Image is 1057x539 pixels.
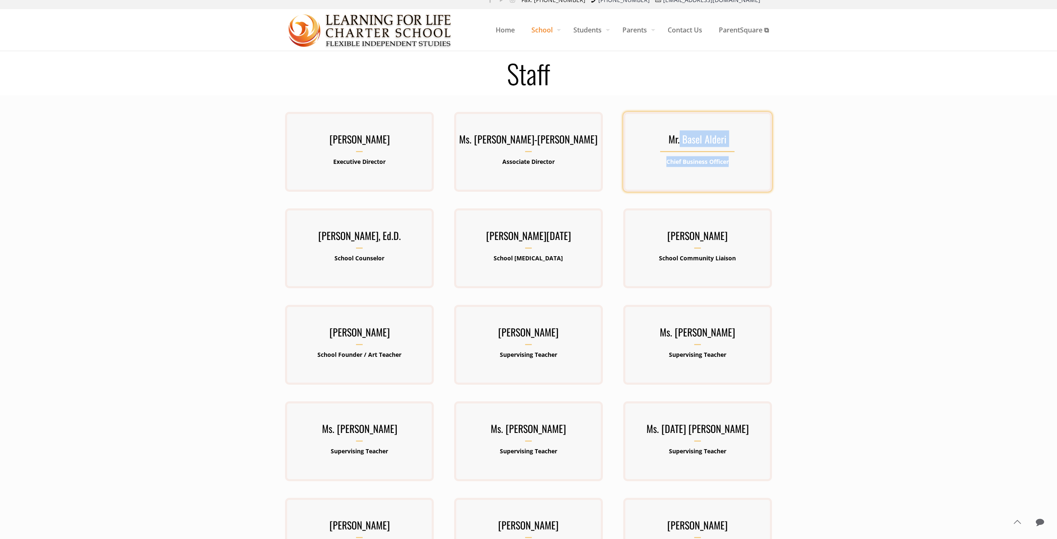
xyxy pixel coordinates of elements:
img: Staff [288,10,452,51]
h1: Staff [275,60,782,87]
h3: [PERSON_NAME] [285,324,434,345]
a: Back to top icon [1008,513,1026,531]
h3: [PERSON_NAME] [623,517,772,538]
h3: Ms. [PERSON_NAME] [285,420,434,442]
b: School Community Liaison [659,254,736,262]
h3: Mr. Basel Alderi [623,131,772,152]
b: Associate Director [502,158,555,166]
h3: [PERSON_NAME] [454,517,603,538]
span: ParentSquare ⧉ [710,17,777,42]
h3: Ms. [PERSON_NAME] [454,420,603,442]
a: Students [565,9,614,51]
a: Contact Us [659,9,710,51]
h3: [PERSON_NAME] [285,517,434,538]
h3: Ms. [PERSON_NAME] [623,324,772,345]
a: Learning for Life Charter School [288,9,452,51]
h3: [PERSON_NAME][DATE] [454,227,603,249]
h3: [PERSON_NAME] [623,227,772,249]
h3: [PERSON_NAME], Ed.D. [285,227,434,249]
h3: Ms. [PERSON_NAME]-[PERSON_NAME] [454,131,603,152]
a: Parents [614,9,659,51]
b: Chief Business Officer [666,158,729,166]
span: Parents [614,17,659,42]
b: School Founder / Art Teacher [317,351,401,359]
b: Supervising Teacher [500,351,557,359]
h3: [PERSON_NAME] [285,131,434,152]
a: School [523,9,565,51]
span: School [523,17,565,42]
b: Supervising Teacher [331,447,388,455]
b: School [MEDICAL_DATA] [494,254,563,262]
b: School Counselor [334,254,384,262]
h3: Ms. [DATE] [PERSON_NAME] [623,420,772,442]
b: Supervising Teacher [669,447,726,455]
a: Home [487,9,523,51]
b: Executive Director [333,158,386,166]
b: Supervising Teacher [669,351,726,359]
span: Contact Us [659,17,710,42]
b: Supervising Teacher [500,447,557,455]
h3: [PERSON_NAME] [454,324,603,345]
a: ParentSquare ⧉ [710,9,777,51]
span: Home [487,17,523,42]
span: Students [565,17,614,42]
